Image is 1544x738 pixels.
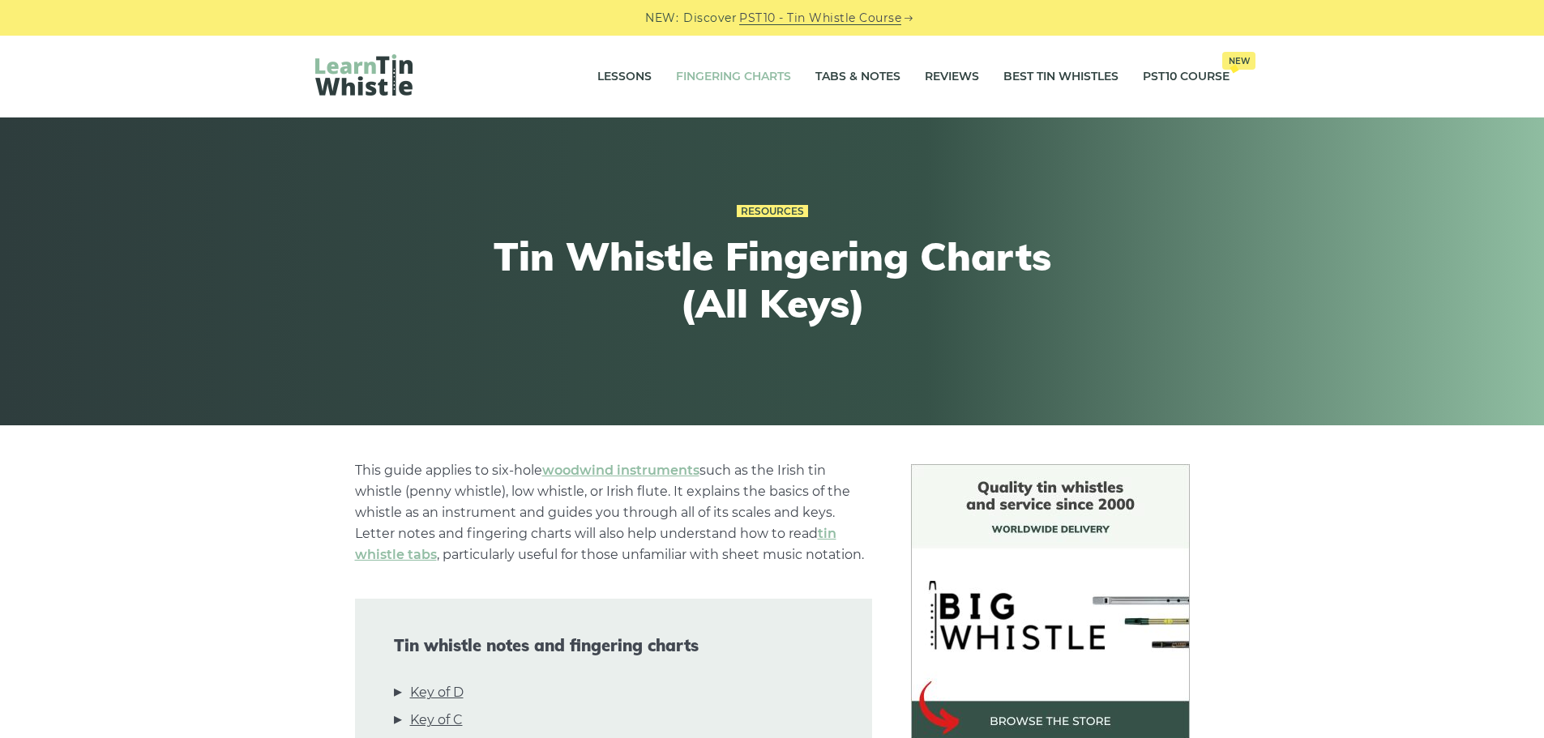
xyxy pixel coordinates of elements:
img: LearnTinWhistle.com [315,54,413,96]
a: Reviews [925,57,979,97]
a: Key of C [410,710,463,731]
a: woodwind instruments [542,463,699,478]
h1: Tin Whistle Fingering Charts (All Keys) [474,233,1071,326]
a: Fingering Charts [676,57,791,97]
a: Best Tin Whistles [1003,57,1118,97]
p: This guide applies to six-hole such as the Irish tin whistle (penny whistle), low whistle, or Iri... [355,460,872,565]
span: New [1222,52,1255,70]
a: Lessons [597,57,652,97]
a: Key of D [410,682,464,703]
a: PST10 CourseNew [1143,57,1230,97]
a: Tabs & Notes [815,57,900,97]
span: Tin whistle notes and fingering charts [394,636,833,655]
a: Resources [737,205,808,218]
